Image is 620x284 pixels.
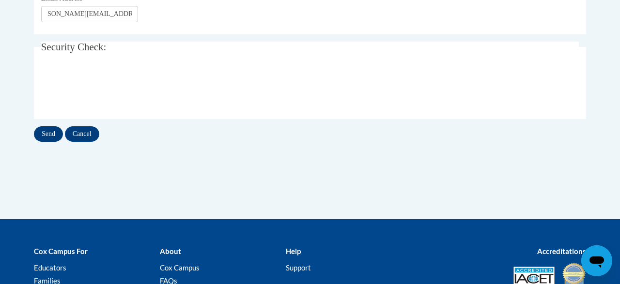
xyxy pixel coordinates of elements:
[34,247,88,255] b: Cox Campus For
[581,245,612,276] iframe: Button to launch messaging window
[34,263,66,272] a: Educators
[286,247,301,255] b: Help
[34,126,63,142] input: Send
[160,247,181,255] b: About
[160,263,200,272] a: Cox Campus
[286,263,311,272] a: Support
[41,41,107,53] span: Security Check:
[65,126,99,142] input: Cancel
[41,6,138,22] input: Email
[41,69,188,107] iframe: reCAPTCHA
[537,247,586,255] b: Accreditations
